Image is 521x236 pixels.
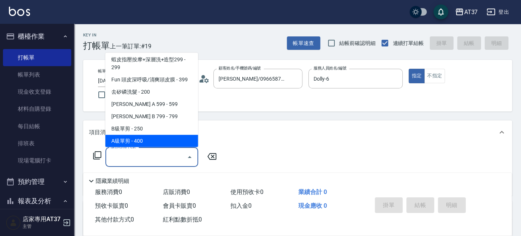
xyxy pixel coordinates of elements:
label: 服務人員姓名/編號 [314,65,346,71]
input: YYYY/MM/DD hh:mm [98,75,176,87]
button: 不指定 [424,69,445,83]
a: 每日結帳 [3,118,71,135]
span: 扣入金 0 [230,202,252,209]
button: AT37 [452,4,481,20]
a: 排班表 [3,135,71,152]
span: 會員卡販賣 0 [163,202,196,209]
span: 業績合計 0 [298,188,327,195]
span: 預收卡販賣 0 [95,202,128,209]
button: 帳單速查 [287,36,320,50]
span: 現金應收 0 [298,202,327,209]
span: 連續打單結帳 [393,39,424,47]
button: save [433,4,448,19]
h3: 打帳單 [83,41,110,51]
p: 主管 [23,223,60,230]
button: Close [184,151,196,163]
a: 材料自購登錄 [3,100,71,117]
span: Fun 頭皮深呼吸/清爽頭皮膜 - 399 [105,74,198,86]
span: 上一筆訂單:#19 [110,42,151,51]
h2: Key In [83,33,110,38]
span: 服務消費 0 [95,188,122,195]
span: B級單剪 - 250 [105,123,198,135]
img: Logo [9,7,30,16]
p: 項目消費 [89,129,111,136]
button: 報表及分析 [3,191,71,211]
span: 結帳前確認明細 [339,39,376,47]
a: 打帳單 [3,49,71,66]
a: 現金收支登錄 [3,83,71,100]
h5: 店家專用AT37 [23,216,60,223]
span: 使用預收卡 0 [230,188,263,195]
img: Person [6,215,21,230]
a: 帳單列表 [3,66,71,83]
span: 蝦皮指壓按摩+深層洗+造型299 - 299 [105,54,198,74]
span: 其他付款方式 0 [95,216,134,223]
span: [PERSON_NAME] B 799 - 799 [105,110,198,123]
span: [PERSON_NAME] A 599 - 599 [105,98,198,110]
p: 隱藏業績明細 [96,177,129,185]
span: 店販消費 0 [163,188,190,195]
button: 預約管理 [3,172,71,191]
a: 現場電腦打卡 [3,152,71,169]
span: 去矽磷洗髮 - 200 [105,86,198,98]
button: 指定 [409,69,425,83]
label: 顧客姓名/手機號碼/編號 [219,65,261,71]
label: 帳單日期 [98,68,114,74]
div: 項目消費 [83,120,512,144]
div: AT37 [464,7,478,17]
span: 紅利點數折抵 0 [163,216,202,223]
span: B級洗+剪 - 400 [105,147,198,159]
span: A級單剪 - 400 [105,135,198,147]
button: 櫃檯作業 [3,27,71,46]
button: 登出 [484,5,512,19]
